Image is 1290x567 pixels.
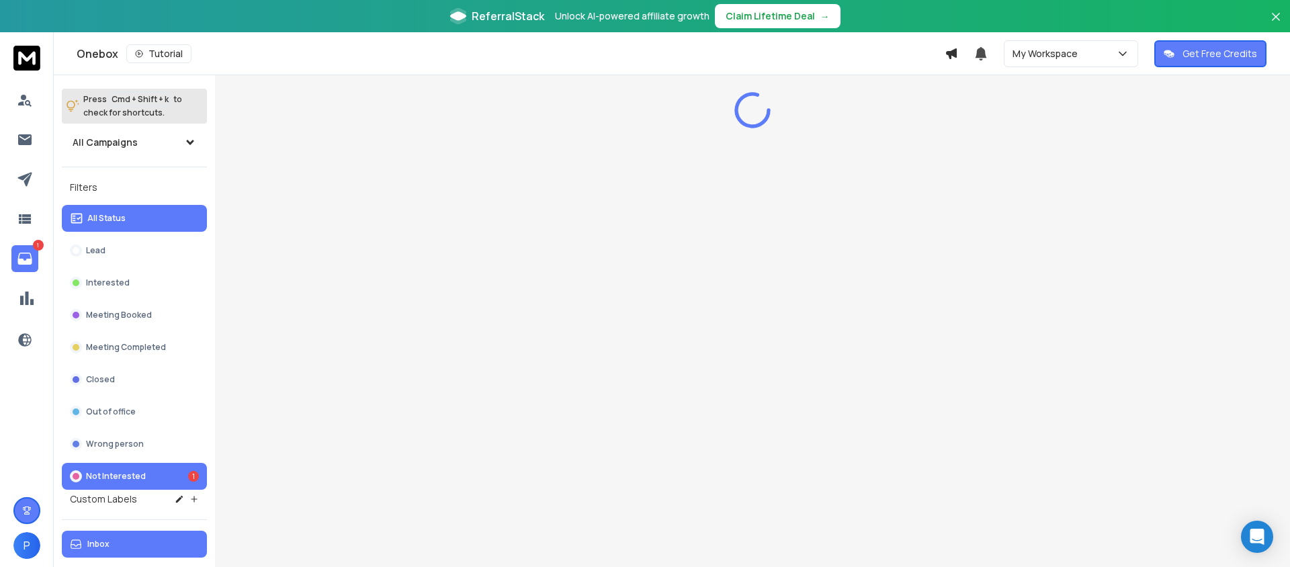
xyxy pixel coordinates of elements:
[87,539,110,550] p: Inbox
[110,91,171,107] span: Cmd + Shift + k
[87,213,126,224] p: All Status
[1182,47,1257,60] p: Get Free Credits
[62,269,207,296] button: Interested
[86,439,144,449] p: Wrong person
[11,245,38,272] a: 1
[77,44,945,63] div: Onebox
[62,334,207,361] button: Meeting Completed
[1154,40,1266,67] button: Get Free Credits
[33,240,44,251] p: 1
[1013,47,1083,60] p: My Workspace
[1241,521,1273,553] div: Open Intercom Messenger
[820,9,830,23] span: →
[86,342,166,353] p: Meeting Completed
[83,93,182,120] p: Press to check for shortcuts.
[715,4,841,28] button: Claim Lifetime Deal→
[62,398,207,425] button: Out of office
[62,178,207,197] h3: Filters
[62,237,207,264] button: Lead
[188,471,199,482] div: 1
[86,406,136,417] p: Out of office
[86,245,105,256] p: Lead
[86,277,130,288] p: Interested
[73,136,138,149] h1: All Campaigns
[62,205,207,232] button: All Status
[62,463,207,490] button: Not Interested1
[555,9,709,23] p: Unlock AI-powered affiliate growth
[1267,8,1285,40] button: Close banner
[62,431,207,457] button: Wrong person
[13,532,40,559] button: P
[62,302,207,329] button: Meeting Booked
[62,531,207,558] button: Inbox
[86,310,152,320] p: Meeting Booked
[86,374,115,385] p: Closed
[62,366,207,393] button: Closed
[62,129,207,156] button: All Campaigns
[86,471,146,482] p: Not Interested
[126,44,191,63] button: Tutorial
[70,492,137,506] h3: Custom Labels
[472,8,544,24] span: ReferralStack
